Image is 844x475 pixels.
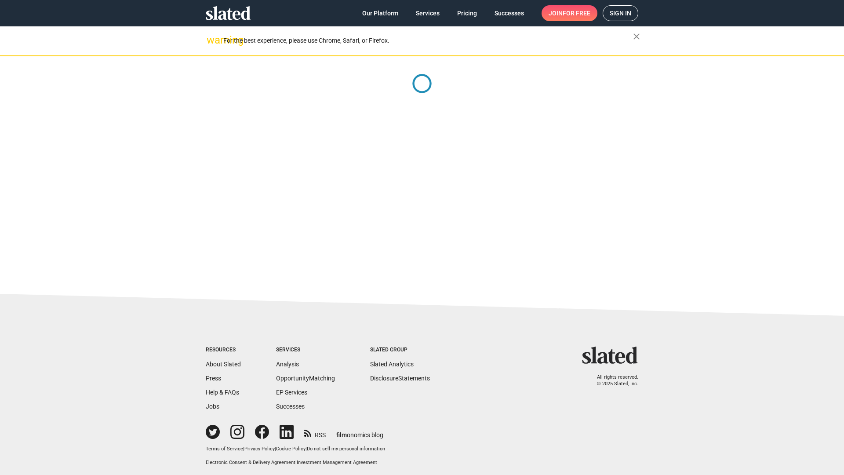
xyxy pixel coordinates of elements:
[206,460,295,465] a: Electronic Consent & Delivery Agreement
[223,35,633,47] div: For the best experience, please use Chrome, Safari, or Firefox.
[206,403,219,410] a: Jobs
[631,31,642,42] mat-icon: close
[370,361,414,368] a: Slated Analytics
[206,361,241,368] a: About Slated
[610,6,631,21] span: Sign in
[295,460,297,465] span: |
[370,347,430,354] div: Slated Group
[370,375,430,382] a: DisclosureStatements
[409,5,447,21] a: Services
[307,446,385,453] button: Do not sell my personal information
[276,347,335,354] div: Services
[457,5,477,21] span: Pricing
[336,431,347,438] span: film
[549,5,590,21] span: Join
[450,5,484,21] a: Pricing
[206,375,221,382] a: Press
[297,460,377,465] a: Investment Management Agreement
[206,347,241,354] div: Resources
[416,5,440,21] span: Services
[542,5,597,21] a: Joinfor free
[495,5,524,21] span: Successes
[244,446,275,452] a: Privacy Policy
[355,5,405,21] a: Our Platform
[207,35,217,45] mat-icon: warning
[362,5,398,21] span: Our Platform
[206,446,243,452] a: Terms of Service
[276,389,307,396] a: EP Services
[603,5,638,21] a: Sign in
[304,426,326,439] a: RSS
[336,424,383,439] a: filmonomics blog
[588,374,638,387] p: All rights reserved. © 2025 Slated, Inc.
[276,375,335,382] a: OpportunityMatching
[276,361,299,368] a: Analysis
[243,446,244,452] span: |
[306,446,307,452] span: |
[276,403,305,410] a: Successes
[563,5,590,21] span: for free
[487,5,531,21] a: Successes
[276,446,306,452] a: Cookie Policy
[206,389,239,396] a: Help & FAQs
[275,446,276,452] span: |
